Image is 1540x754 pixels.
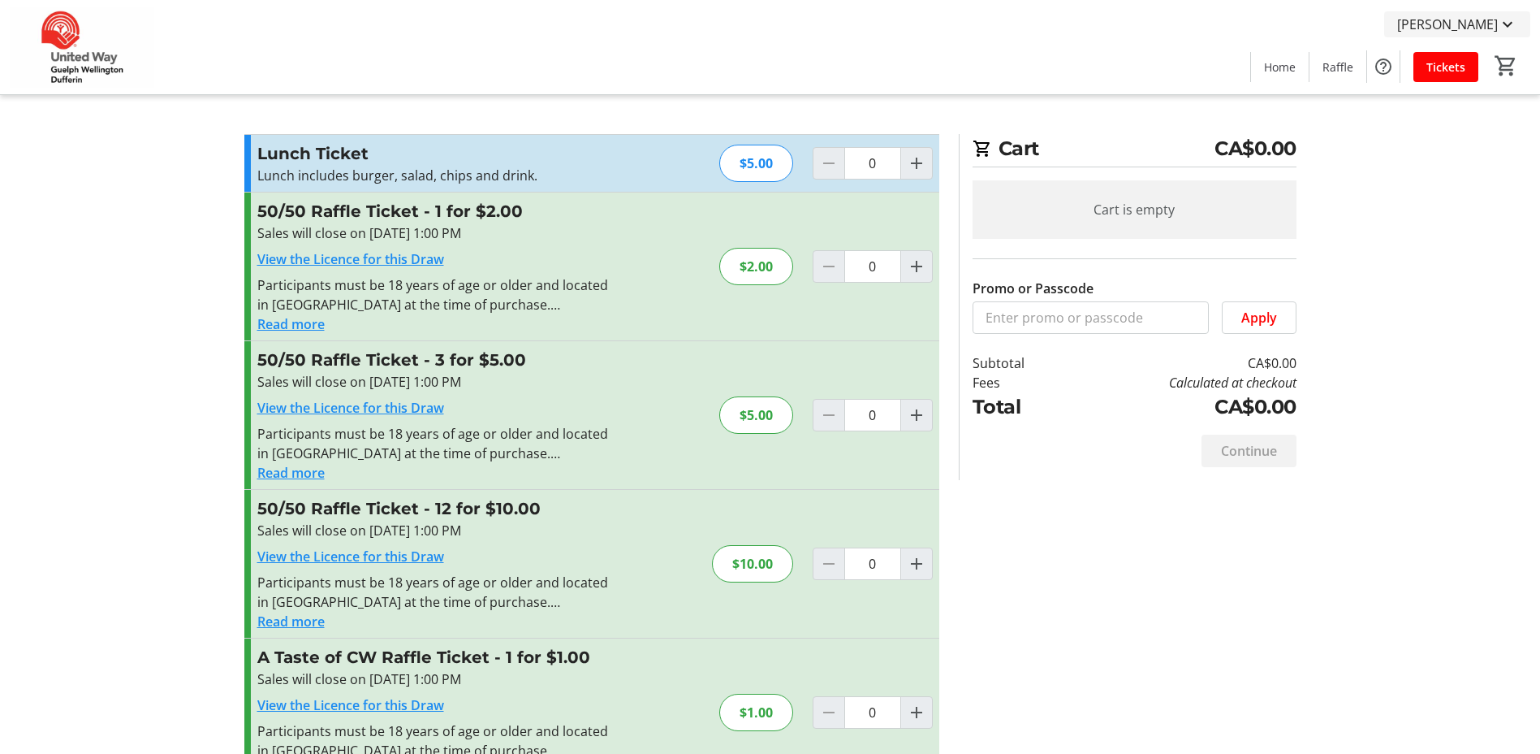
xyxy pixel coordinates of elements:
button: Read more [257,314,325,334]
div: $5.00 [719,396,793,434]
div: $1.00 [719,694,793,731]
h3: 50/50 Raffle Ticket - 1 for $2.00 [257,199,612,223]
span: Raffle [1322,58,1353,76]
img: United Way Guelph Wellington Dufferin's Logo [10,6,154,88]
button: Increment by one [901,697,932,728]
td: CA$0.00 [1066,392,1296,422]
span: Tickets [1426,58,1465,76]
a: View the Licence for this Draw [257,399,444,417]
a: View the Licence for this Draw [257,696,444,714]
div: Participants must be 18 years of age or older and located in [GEOGRAPHIC_DATA] at the time of pur... [257,424,612,463]
button: Read more [257,612,325,631]
div: $5.00 [719,145,793,182]
td: CA$0.00 [1066,353,1296,373]
div: Cart is empty [973,180,1296,239]
div: Participants must be 18 years of age or older and located in [GEOGRAPHIC_DATA] at the time of pur... [257,275,612,314]
input: Lunch Ticket Quantity [844,147,901,180]
td: Fees [973,373,1067,392]
a: Home [1251,52,1309,82]
button: Increment by one [901,148,932,179]
h3: A Taste of CW Raffle Ticket - 1 for $1.00 [257,645,612,669]
div: Sales will close on [DATE] 1:00 PM [257,521,612,540]
button: Read more [257,463,325,483]
a: Tickets [1413,52,1478,82]
button: [PERSON_NAME] [1384,11,1530,37]
td: Subtotal [973,353,1067,373]
input: A Taste of CW Raffle Ticket Quantity [844,696,901,729]
div: $2.00 [719,248,793,285]
span: CA$0.00 [1214,134,1296,163]
input: 50/50 Raffle Ticket Quantity [844,548,901,580]
h2: Cart [973,134,1296,167]
div: $10.00 [712,545,793,583]
input: Enter promo or passcode [973,301,1209,334]
input: 50/50 Raffle Ticket Quantity [844,250,901,283]
span: Home [1264,58,1296,76]
div: Sales will close on [DATE] 1:00 PM [257,669,612,689]
button: Cart [1491,51,1521,80]
p: Lunch includes burger, salad, chips and drink. [257,166,612,185]
a: View the Licence for this Draw [257,250,444,268]
button: Increment by one [901,251,932,282]
label: Promo or Passcode [973,279,1094,298]
a: View the Licence for this Draw [257,548,444,565]
h3: Lunch Ticket [257,141,612,166]
td: Total [973,392,1067,422]
div: Sales will close on [DATE] 1:00 PM [257,372,612,392]
span: Apply [1241,308,1277,327]
td: Calculated at checkout [1066,373,1296,392]
button: Help [1367,50,1400,83]
button: Increment by one [901,548,932,579]
a: Raffle [1309,52,1366,82]
h3: 50/50 Raffle Ticket - 3 for $5.00 [257,348,612,372]
div: Participants must be 18 years of age or older and located in [GEOGRAPHIC_DATA] at the time of pur... [257,573,612,612]
span: [PERSON_NAME] [1397,15,1498,34]
div: Sales will close on [DATE] 1:00 PM [257,223,612,243]
button: Apply [1222,301,1296,334]
h3: 50/50 Raffle Ticket - 12 for $10.00 [257,496,612,521]
button: Increment by one [901,400,932,431]
input: 50/50 Raffle Ticket Quantity [844,399,901,431]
